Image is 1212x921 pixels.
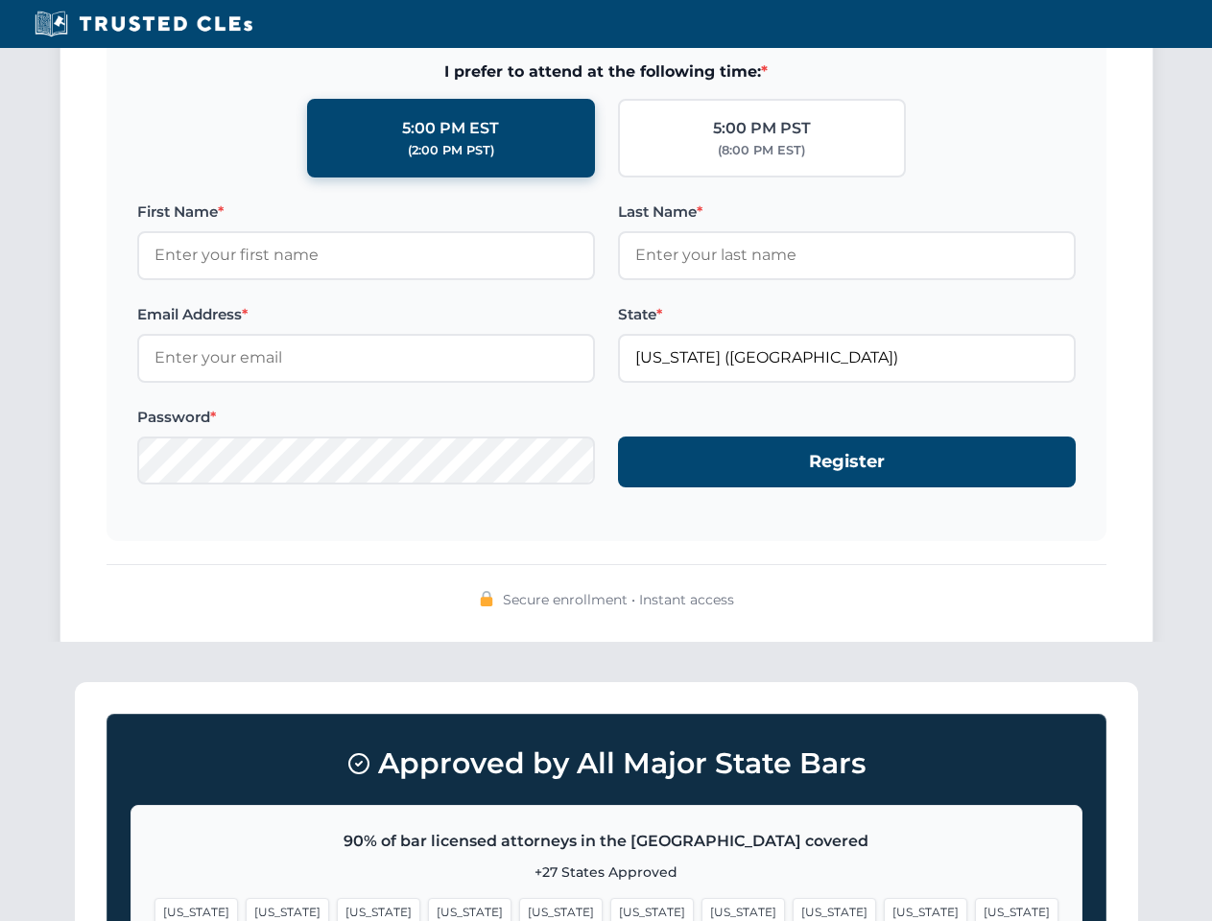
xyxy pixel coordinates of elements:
[618,437,1076,487] button: Register
[408,141,494,160] div: (2:00 PM PST)
[137,303,595,326] label: Email Address
[154,862,1058,883] p: +27 States Approved
[479,591,494,606] img: 🔒
[154,829,1058,854] p: 90% of bar licensed attorneys in the [GEOGRAPHIC_DATA] covered
[503,589,734,610] span: Secure enrollment • Instant access
[137,231,595,279] input: Enter your first name
[131,738,1082,790] h3: Approved by All Major State Bars
[718,141,805,160] div: (8:00 PM EST)
[29,10,258,38] img: Trusted CLEs
[137,59,1076,84] span: I prefer to attend at the following time:
[618,334,1076,382] input: Florida (FL)
[137,406,595,429] label: Password
[618,303,1076,326] label: State
[137,334,595,382] input: Enter your email
[137,201,595,224] label: First Name
[402,116,499,141] div: 5:00 PM EST
[618,201,1076,224] label: Last Name
[713,116,811,141] div: 5:00 PM PST
[618,231,1076,279] input: Enter your last name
